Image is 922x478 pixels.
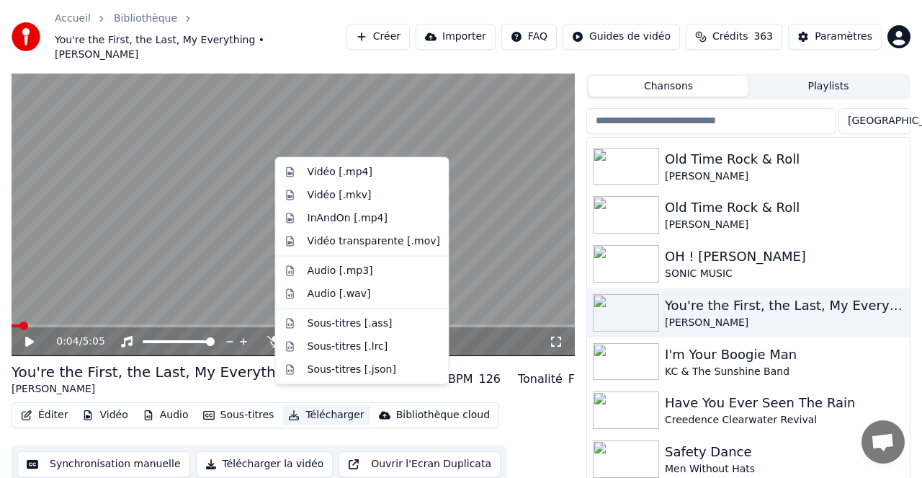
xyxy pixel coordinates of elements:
div: Men Without Hats [665,462,904,477]
div: Old Time Rock & Roll [665,198,904,218]
div: Vidéo [.mkv] [308,187,372,202]
div: Tonalité [518,371,563,388]
button: Télécharger la vidéo [196,451,334,477]
button: Chansons [588,76,748,97]
div: Old Time Rock & Roll [665,149,904,169]
div: You're the First, the Last, My Everything [12,362,298,382]
nav: breadcrumb [55,12,346,62]
button: Paramètres [788,24,882,50]
div: Vidéo [.mp4] [308,165,372,180]
span: 363 [753,30,773,44]
div: Have You Ever Seen The Rain [665,393,904,413]
div: Safety Dance [665,442,904,462]
button: Guides de vidéo [563,24,680,50]
span: You're the First, the Last, My Everything • [PERSON_NAME] [55,33,346,62]
div: Creedence Clearwater Revival [665,413,904,428]
div: Bibliothèque cloud [396,408,490,422]
div: InAndOn [.mp4] [308,211,388,225]
div: Sous-titres [.ass] [308,316,393,330]
div: Sous-titres [.json] [308,362,396,376]
button: Sous-titres [197,405,280,425]
div: [PERSON_NAME] [665,316,904,330]
img: youka [12,22,40,51]
a: Bibliothèque [114,12,177,26]
button: Télécharger [282,405,370,425]
div: Vidéo transparente [.mov] [308,234,440,248]
div: [PERSON_NAME] [665,218,904,232]
button: Créer [346,24,410,50]
span: Crédits [712,30,748,44]
button: Playlists [748,76,908,97]
div: Ouvrir le chat [861,420,905,464]
div: Sous-titres [.lrc] [308,339,388,353]
div: Audio [.mp3] [308,263,373,278]
span: 5:05 [82,335,104,349]
div: / [56,335,91,349]
div: You're the First, the Last, My Everything [665,296,904,316]
button: Importer [416,24,496,50]
div: [PERSON_NAME] [665,169,904,184]
button: Éditer [15,405,73,425]
button: Ouvrir l'Ecran Duplicata [339,451,501,477]
button: FAQ [501,24,557,50]
span: 0:04 [56,335,79,349]
button: Vidéo [76,405,133,425]
div: Paramètres [815,30,872,44]
a: Accueil [55,12,91,26]
div: OH ! [PERSON_NAME] [665,247,904,267]
button: Crédits363 [686,24,782,50]
div: [PERSON_NAME] [12,382,298,397]
div: BPM [448,371,473,388]
div: KC & The Sunshine Band [665,365,904,379]
button: Audio [137,405,194,425]
div: SONIC MUSIC [665,267,904,281]
div: Audio [.wav] [308,286,371,301]
div: F [568,371,575,388]
div: 126 [478,371,501,388]
button: Synchronisation manuelle [17,451,190,477]
div: I'm Your Boogie Man [665,345,904,365]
